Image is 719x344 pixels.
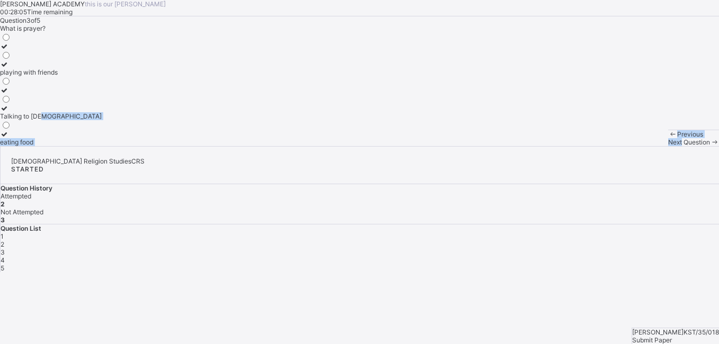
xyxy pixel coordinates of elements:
b: 2 [1,200,5,208]
span: 1 [1,232,4,240]
b: 3 [1,216,5,224]
span: Time remaining [27,8,73,16]
span: 5 [1,264,4,272]
span: 4 [1,256,5,264]
span: Question List [1,224,41,232]
span: STARTED [11,165,44,173]
span: Next Question [668,138,710,146]
span: Previous [677,130,703,138]
span: Not Attempted [1,208,43,216]
span: Question History [1,184,52,192]
span: KST/35/018 [684,328,719,336]
span: [PERSON_NAME] [632,328,684,336]
span: Submit Paper [632,336,672,344]
span: CRS [131,157,145,165]
span: 2 [1,240,4,248]
span: 3 [1,248,5,256]
span: Attempted [1,192,31,200]
span: [DEMOGRAPHIC_DATA] Religion Studies [11,157,131,165]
